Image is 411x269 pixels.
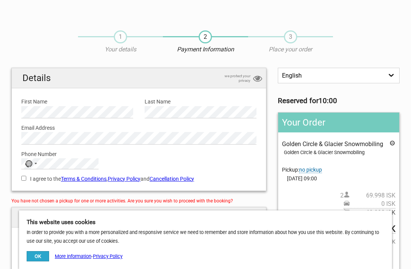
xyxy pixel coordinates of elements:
[93,253,123,259] a: Privacy Policy
[21,175,256,183] label: I agree to the , and
[282,167,322,173] span: Pickup:
[350,200,395,208] span: 0 ISK
[340,191,395,200] span: 2 person(s)
[22,159,41,169] button: Selected country
[284,30,297,43] span: 3
[212,74,250,83] span: we protect your privacy
[78,45,163,54] p: Your details
[350,191,395,200] span: 69.998 ISK
[145,97,256,106] label: Last Name
[27,251,49,261] button: OK
[11,197,266,205] div: You have not chosen a pickup for one or more activities. Are you sure you wish to proceed with th...
[344,200,395,208] span: Pickup price
[282,174,395,183] span: [DATE] 09:00
[253,74,262,84] i: privacy protection
[319,97,337,105] strong: 10:00
[21,124,256,132] label: Email Address
[199,30,212,43] span: 2
[299,167,322,173] span: Change pickup place
[12,207,266,228] h2: Card Payment Information
[12,68,266,88] h2: Details
[284,148,395,157] div: Golden Circle & Glacier Snowmobiling
[248,45,333,54] p: Place your order
[114,30,127,43] span: 1
[344,208,395,217] span: Subtotal
[278,97,400,105] h3: Reserved for
[282,140,383,148] span: Golden Circle & Glacier Snowmobiling
[21,150,256,158] label: Phone Number
[108,176,140,182] a: Privacy Policy
[21,97,133,106] label: First Name
[150,176,194,182] a: Cancellation Policy
[278,113,399,132] h2: Your Order
[27,251,123,261] div: -
[55,253,91,259] a: More information
[61,176,107,182] a: Terms & Conditions
[163,45,248,54] p: Payment Information
[19,210,392,269] div: In order to provide you with a more personalized and responsive service we need to remember and s...
[350,209,395,217] span: 69.998 ISK
[27,218,384,226] h5: This website uses cookies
